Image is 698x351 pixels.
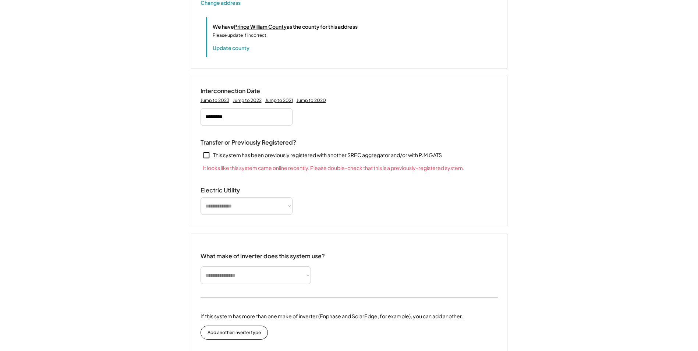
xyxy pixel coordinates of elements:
[201,187,274,194] div: Electric Utility
[213,152,442,159] div: This system has been previously registered with another SREC aggregator and/or with PJM GATS
[213,44,249,52] button: Update county
[201,97,229,103] div: Jump to 2023
[201,312,463,320] div: If this system has more than one make of inverter (Enphase and SolarEdge, for example), you can a...
[201,87,274,95] div: Interconnection Date
[201,245,325,262] div: What make of inverter does this system use?
[297,97,326,103] div: Jump to 2020
[213,32,267,39] div: Please update if incorrect.
[201,139,296,146] div: Transfer or Previously Registered?
[213,23,358,31] div: We have as the county for this address
[201,164,464,172] div: It looks like this system came online recently. Please double-check that this is a previously-reg...
[201,326,268,340] button: Add another inverter type
[265,97,293,103] div: Jump to 2021
[233,97,262,103] div: Jump to 2022
[234,23,287,30] u: Prince William County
